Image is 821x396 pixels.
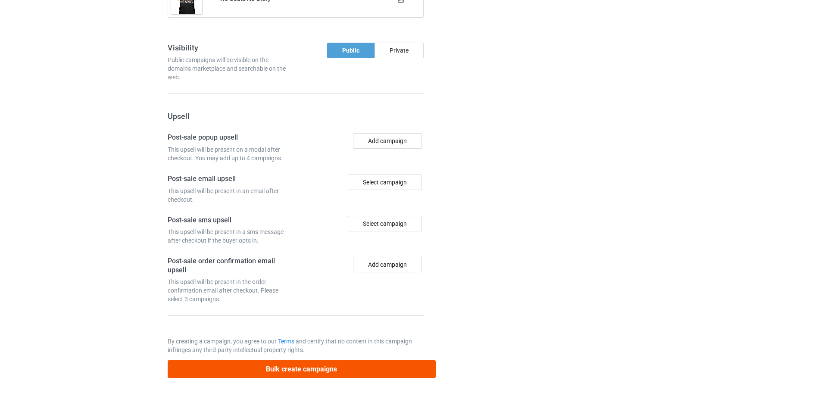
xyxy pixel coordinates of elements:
[375,43,424,58] div: Private
[348,175,422,190] div: Select campaign
[168,56,293,81] div: Public campaigns will be visible on the domain's marketplace and searchable on the web.
[168,43,293,53] h3: Visibility
[168,145,293,162] div: This upsell will be present on a modal after checkout. You may add up to 4 campaigns.
[278,338,294,345] a: Terms
[168,133,293,142] h4: Post-sale popup upsell
[168,216,293,225] h4: Post-sale sms upsell
[327,43,375,58] div: Public
[168,228,293,245] div: This upsell will be present in a sms message after checkout if the buyer opts in.
[168,337,424,354] p: By creating a campaign, you agree to our and certify that no content in this campaign infringes a...
[353,257,422,272] button: Add campaign
[353,133,422,149] button: Add campaign
[348,216,422,231] div: Select campaign
[168,278,293,303] div: This upsell will be present in the order confirmation email after checkout. Please select 3 campa...
[168,175,293,184] h4: Post-sale email upsell
[168,257,293,274] h4: Post-sale order confirmation email upsell
[168,360,436,378] button: Bulk create campaigns
[168,187,293,204] div: This upsell will be present in an email after checkout.
[168,111,424,121] h3: Upsell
